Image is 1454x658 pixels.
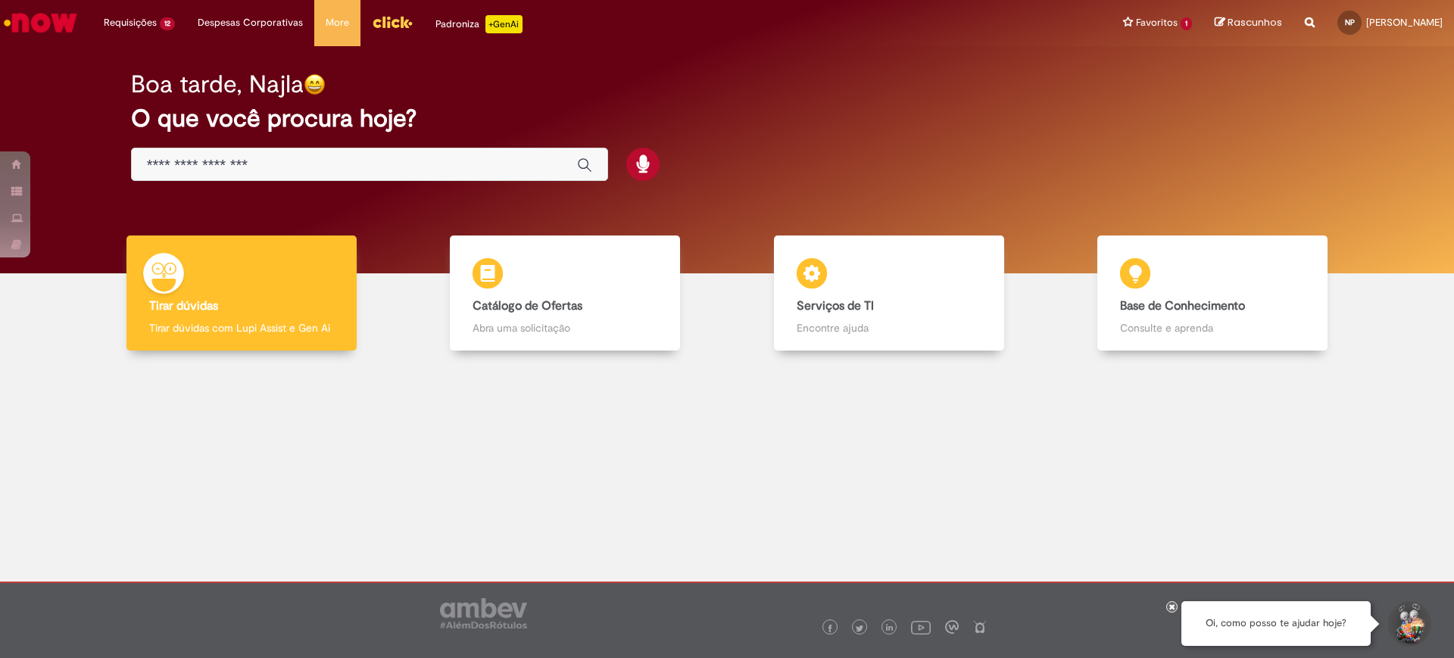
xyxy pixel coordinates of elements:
[1386,601,1431,647] button: Iniciar Conversa de Suporte
[945,620,959,634] img: logo_footer_workplace.png
[1136,15,1178,30] span: Favoritos
[149,320,334,335] p: Tirar dúvidas com Lupi Assist e Gen Ai
[160,17,175,30] span: 12
[473,298,582,313] b: Catálogo de Ofertas
[1120,298,1245,313] b: Base de Conhecimento
[1345,17,1355,27] span: NP
[473,320,657,335] p: Abra uma solicitação
[886,624,894,633] img: logo_footer_linkedin.png
[80,235,404,351] a: Tirar dúvidas Tirar dúvidas com Lupi Assist e Gen Ai
[326,15,349,30] span: More
[911,617,931,637] img: logo_footer_youtube.png
[727,235,1051,351] a: Serviços de TI Encontre ajuda
[149,298,218,313] b: Tirar dúvidas
[1366,16,1443,29] span: [PERSON_NAME]
[104,15,157,30] span: Requisições
[198,15,303,30] span: Despesas Corporativas
[826,625,834,632] img: logo_footer_facebook.png
[1051,235,1375,351] a: Base de Conhecimento Consulte e aprenda
[973,620,987,634] img: logo_footer_naosei.png
[131,71,304,98] h2: Boa tarde, Najla
[440,598,527,628] img: logo_footer_ambev_rotulo_gray.png
[1120,320,1305,335] p: Consulte e aprenda
[372,11,413,33] img: click_logo_yellow_360x200.png
[131,105,1324,132] h2: O que você procura hoje?
[1181,17,1192,30] span: 1
[797,320,981,335] p: Encontre ajuda
[485,15,523,33] p: +GenAi
[1181,601,1371,646] div: Oi, como posso te ajudar hoje?
[304,73,326,95] img: happy-face.png
[2,8,80,38] img: ServiceNow
[435,15,523,33] div: Padroniza
[856,625,863,632] img: logo_footer_twitter.png
[404,235,728,351] a: Catálogo de Ofertas Abra uma solicitação
[1228,15,1282,30] span: Rascunhos
[797,298,874,313] b: Serviços de TI
[1215,16,1282,30] a: Rascunhos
